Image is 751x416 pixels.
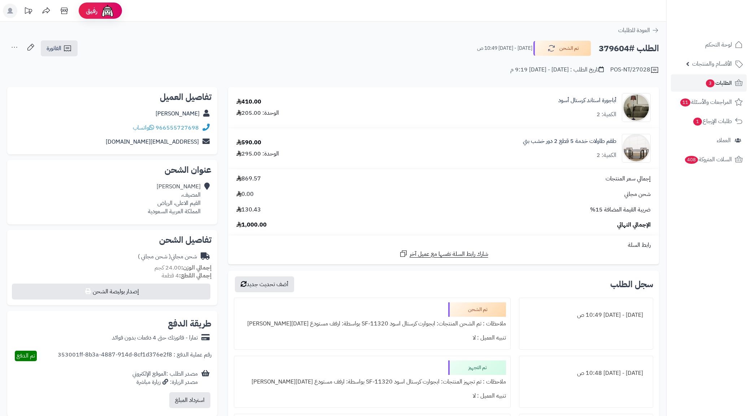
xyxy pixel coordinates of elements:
[599,41,659,56] h2: الطلب #379604
[47,44,61,53] span: الفاتورة
[236,190,254,198] span: 0.00
[617,221,651,229] span: الإجمالي النهائي
[132,370,198,386] div: مصدر الطلب :الموقع الإلكتروني
[693,118,702,126] span: 1
[622,93,650,122] img: 1736341727-220202011170-90x90.jpg
[477,45,532,52] small: [DATE] - [DATE] 10:49 ص
[671,74,747,92] a: الطلبات3
[13,236,211,244] h2: تفاصيل الشحن
[671,113,747,130] a: طلبات الإرجاع1
[236,109,279,117] div: الوحدة: 205.00
[156,123,199,132] a: 966555727698
[236,206,261,214] span: 130.43
[558,96,616,105] a: أباجورة استاند كرستال أسود
[706,79,715,87] span: 3
[138,253,197,261] div: شحن مجاني
[524,308,649,322] div: [DATE] - [DATE] 10:49 ص
[717,135,731,145] span: العملاء
[597,151,616,159] div: الكمية: 2
[235,276,294,292] button: أضف تحديث جديد
[19,4,37,20] a: تحديثات المنصة
[692,59,732,69] span: الأقسام والمنتجات
[236,139,261,147] div: 590.00
[239,389,506,403] div: تنبيه العميل : لا
[693,116,732,126] span: طلبات الإرجاع
[181,263,211,272] strong: إجمالي الوزن:
[148,183,201,215] div: [PERSON_NAME] المصيف، القيم الاعلى، الرياض المملكة العربية السعودية
[100,4,115,18] img: ai-face.png
[705,78,732,88] span: الطلبات
[685,156,698,164] span: 408
[610,66,659,74] div: POS-NT/27028
[610,280,653,289] h3: سجل الطلب
[17,351,35,360] span: تم الدفع
[684,154,732,165] span: السلات المتروكة
[106,137,199,146] a: [EMAIL_ADDRESS][DOMAIN_NAME]
[524,366,649,380] div: [DATE] - [DATE] 10:48 ص
[410,250,488,258] span: شارك رابط السلة نفسها مع عميل آخر
[671,36,747,53] a: لوحة التحكم
[58,351,211,361] div: رقم عملية الدفع : 353001ff-8b3a-4887-914d-8cf1d376e2f8
[133,123,154,132] a: واتساب
[156,109,200,118] a: [PERSON_NAME]
[132,378,198,386] div: مصدر الزيارة: زيارة مباشرة
[138,252,171,261] span: ( شحن مجاني )
[671,93,747,111] a: المراجعات والأسئلة11
[702,19,744,35] img: logo-2.png
[231,241,656,249] div: رابط السلة
[399,249,488,258] a: شارك رابط السلة نفسها مع عميل آخر
[523,137,616,145] a: طقم طاولات خدمة 5 قطع 2 دور خشب بني
[236,98,261,106] div: 410.00
[618,26,659,35] a: العودة للطلبات
[154,263,211,272] small: 24.00 كجم
[169,392,210,408] button: استرداد المبلغ
[236,175,261,183] span: 869.57
[597,110,616,119] div: الكمية: 2
[239,317,506,331] div: ملاحظات : تم الشحن المنتجات: ابجوارت كرستال اسود SF-11320 بواسطة: ارفف مستودع [DATE][PERSON_NAME]
[179,271,211,280] strong: إجمالي القطع:
[606,175,651,183] span: إجمالي سعر المنتجات
[239,331,506,345] div: تنبيه العميل : لا
[671,151,747,168] a: السلات المتروكة408
[112,334,198,342] div: تمارا - فاتورتك حتى 4 دفعات بدون فوائد
[624,190,651,198] span: شحن مجاني
[448,360,506,375] div: تم التجهيز
[671,132,747,149] a: العملاء
[622,134,650,163] img: 1754739022-1-90x90.jpg
[13,166,211,174] h2: عنوان الشحن
[448,302,506,317] div: تم الشحن
[162,271,211,280] small: 4 قطعة
[12,284,210,299] button: إصدار بوليصة الشحن
[239,375,506,389] div: ملاحظات : تم تجهيز المنتجات: ابجوارت كرستال اسود SF-11320 بواسطة: ارفف مستودع [DATE][PERSON_NAME]
[168,319,211,328] h2: طريقة الدفع
[41,40,78,56] a: الفاتورة
[680,97,732,107] span: المراجعات والأسئلة
[533,41,591,56] button: تم الشحن
[510,66,604,74] div: تاريخ الطلب : [DATE] - [DATE] 9:19 م
[590,206,651,214] span: ضريبة القيمة المضافة 15%
[13,93,211,101] h2: تفاصيل العميل
[680,98,690,106] span: 11
[618,26,650,35] span: العودة للطلبات
[236,150,279,158] div: الوحدة: 295.00
[86,6,97,15] span: رفيق
[705,40,732,50] span: لوحة التحكم
[236,221,267,229] span: 1,000.00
